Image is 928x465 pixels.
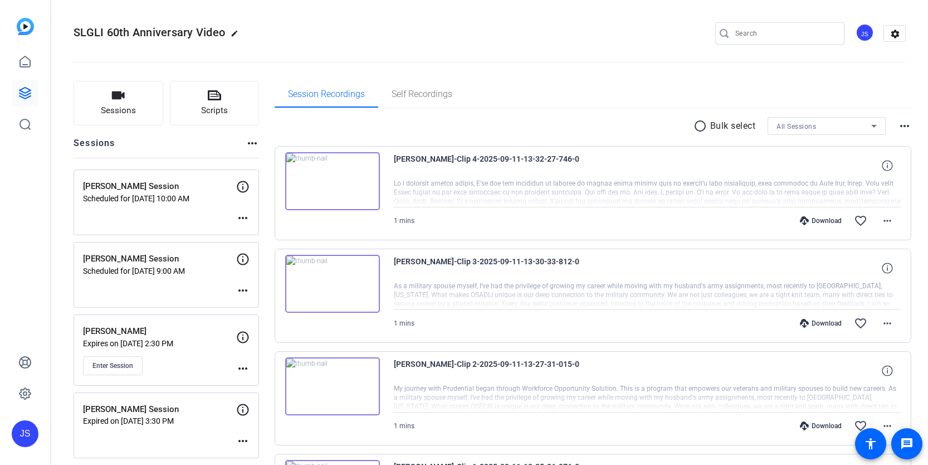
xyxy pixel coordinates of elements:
[285,255,380,313] img: thumb-nail
[394,319,414,327] span: 1 mins
[83,403,236,416] p: [PERSON_NAME] Session
[900,437,914,451] mat-icon: message
[394,152,600,179] span: [PERSON_NAME]-Clip 4-2025-09-11-13-32-27-746-0
[392,90,452,99] span: Self Recordings
[794,319,847,328] div: Download
[864,437,877,451] mat-icon: accessibility
[854,214,867,227] mat-icon: favorite_border
[794,216,847,225] div: Download
[170,81,260,125] button: Scripts
[394,255,600,282] span: [PERSON_NAME]-Clip 3-2025-09-11-13-30-33-812-0
[881,419,894,433] mat-icon: more_horiz
[236,434,250,448] mat-icon: more_horiz
[17,18,34,35] img: blue-gradient.svg
[394,422,414,430] span: 1 mins
[884,26,906,42] mat-icon: settings
[288,90,365,99] span: Session Recordings
[74,137,115,158] h2: Sessions
[856,23,875,43] ngx-avatar: John Stanitz
[12,420,38,447] div: JS
[856,23,874,42] div: JS
[83,267,236,275] p: Scheduled for [DATE] 9:00 AM
[236,362,250,375] mat-icon: more_horiz
[794,422,847,430] div: Download
[92,361,133,370] span: Enter Session
[710,119,756,133] p: Bulk select
[394,217,414,225] span: 1 mins
[881,214,894,227] mat-icon: more_horiz
[74,81,163,125] button: Sessions
[83,416,236,425] p: Expired on [DATE] 3:30 PM
[898,119,911,133] mat-icon: more_horiz
[285,357,380,415] img: thumb-nail
[83,253,236,265] p: [PERSON_NAME] Session
[881,317,894,330] mat-icon: more_horiz
[231,30,244,43] mat-icon: edit
[246,137,259,150] mat-icon: more_horiz
[74,26,225,39] span: SLGLI 60th Anniversary Video
[83,180,236,193] p: [PERSON_NAME] Session
[693,119,710,133] mat-icon: radio_button_unchecked
[285,152,380,210] img: thumb-nail
[776,123,816,130] span: All Sessions
[735,27,836,40] input: Search
[201,104,228,117] span: Scripts
[854,317,867,330] mat-icon: favorite_border
[101,104,136,117] span: Sessions
[83,339,236,348] p: Expires on [DATE] 2:30 PM
[236,211,250,225] mat-icon: more_horiz
[394,357,600,384] span: [PERSON_NAME]-Clip 2-2025-09-11-13-27-31-015-0
[83,194,236,203] p: Scheduled for [DATE] 10:00 AM
[236,284,250,297] mat-icon: more_horiz
[83,325,236,338] p: [PERSON_NAME]
[83,356,143,375] button: Enter Session
[854,419,867,433] mat-icon: favorite_border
